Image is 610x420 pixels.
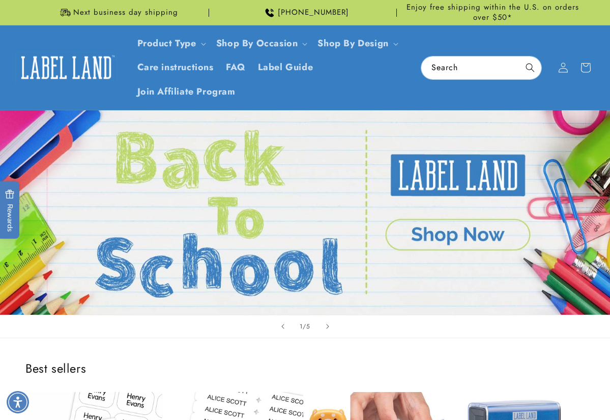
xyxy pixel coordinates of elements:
span: Next business day shipping [73,8,178,18]
summary: Shop By Design [311,32,402,55]
a: Product Type [137,37,196,50]
summary: Shop By Occasion [210,32,312,55]
span: Rewards [5,190,15,232]
button: Next slide [316,315,339,338]
span: 1 [300,321,303,332]
span: Enjoy free shipping within the U.S. on orders over $50* [401,3,585,22]
img: Label Land [15,52,117,83]
h2: Best sellers [25,361,585,376]
a: Care instructions [131,55,220,79]
button: Search [519,56,541,79]
summary: Product Type [131,32,210,55]
button: Previous slide [272,315,294,338]
span: [PHONE_NUMBER] [278,8,349,18]
span: FAQ [226,62,246,73]
span: Label Guide [258,62,313,73]
span: Care instructions [137,62,214,73]
a: Shop By Design [317,37,388,50]
a: FAQ [220,55,252,79]
a: Label Guide [252,55,319,79]
span: / [303,321,306,332]
span: 5 [306,321,310,332]
a: Join Affiliate Program [131,80,242,104]
div: Accessibility Menu [7,391,29,413]
span: Shop By Occasion [216,38,298,49]
iframe: Gorgias live chat messenger [508,376,600,410]
a: Label Land [12,48,121,87]
span: Join Affiliate Program [137,86,236,98]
